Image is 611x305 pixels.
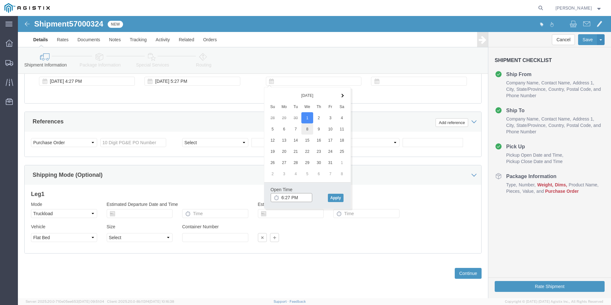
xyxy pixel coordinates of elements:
[274,300,290,303] a: Support
[290,300,306,303] a: Feedback
[107,300,174,303] span: Client: 2025.20.0-8b113f4
[26,300,104,303] span: Server: 2025.20.0-710e05ee653
[505,299,603,304] span: Copyright © [DATE]-[DATE] Agistix Inc., All Rights Reserved
[149,300,174,303] span: [DATE] 10:16:38
[78,300,104,303] span: [DATE] 09:51:04
[555,4,592,12] span: Robert Hall
[4,3,50,13] img: logo
[555,4,602,12] button: [PERSON_NAME]
[18,16,611,298] iframe: FS Legacy Container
